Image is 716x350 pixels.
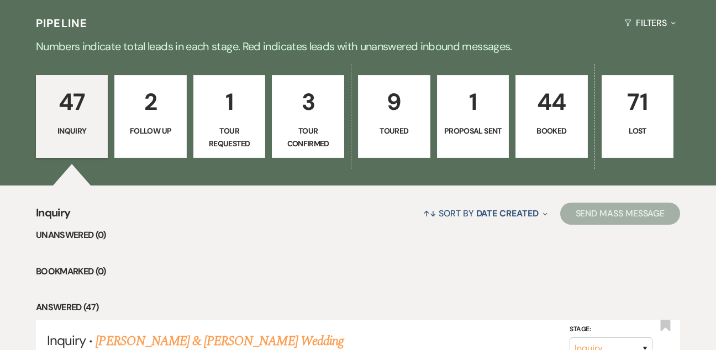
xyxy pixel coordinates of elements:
p: Tour Requested [201,125,259,150]
p: 44 [523,83,581,120]
a: 1Tour Requested [193,75,266,158]
a: 9Toured [358,75,430,158]
span: ↑↓ [423,208,436,219]
a: 44Booked [515,75,588,158]
button: Send Mass Message [560,203,681,225]
span: Inquiry [36,204,71,228]
li: Bookmarked (0) [36,264,680,279]
li: Answered (47) [36,300,680,315]
p: Follow Up [122,125,180,137]
a: 2Follow Up [114,75,187,158]
p: Toured [365,125,423,137]
p: 2 [122,83,180,120]
button: Sort By Date Created [419,199,551,228]
p: Proposal Sent [444,125,502,137]
a: 3Tour Confirmed [272,75,344,158]
label: Stage: [570,324,652,336]
p: 47 [43,83,101,120]
p: 71 [609,83,667,120]
p: 1 [201,83,259,120]
p: 9 [365,83,423,120]
span: Inquiry [47,332,86,349]
p: Booked [523,125,581,137]
li: Unanswered (0) [36,228,680,242]
p: Inquiry [43,125,101,137]
p: Lost [609,125,667,137]
button: Filters [620,8,680,38]
a: 47Inquiry [36,75,108,158]
a: 1Proposal Sent [437,75,509,158]
p: Tour Confirmed [279,125,337,150]
a: 71Lost [602,75,674,158]
span: Date Created [476,208,539,219]
h3: Pipeline [36,15,88,31]
p: 3 [279,83,337,120]
p: 1 [444,83,502,120]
